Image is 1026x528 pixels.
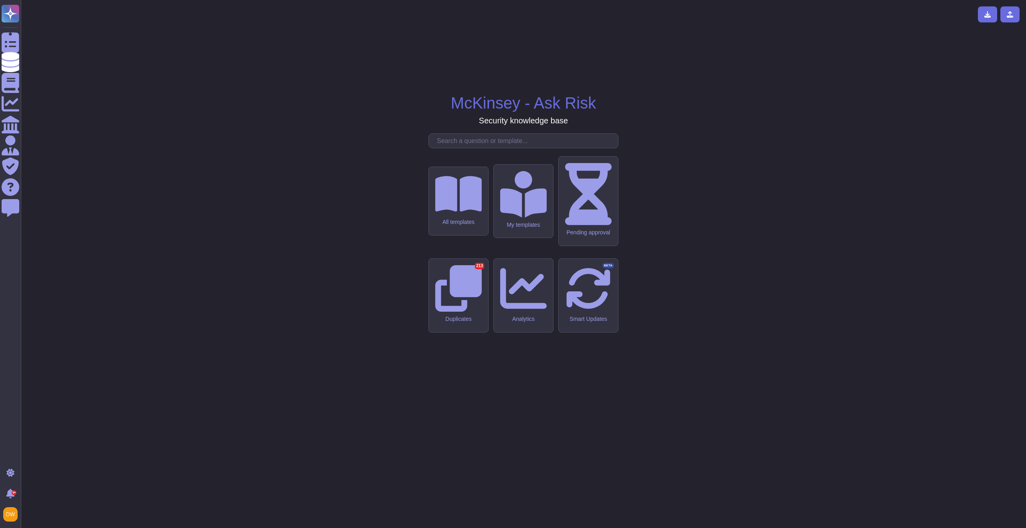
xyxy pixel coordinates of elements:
div: Smart Updates [565,316,612,322]
div: BETA [602,263,614,268]
img: user [3,507,18,522]
div: All templates [435,219,482,226]
h3: Security knowledge base [479,116,568,125]
div: Analytics [500,316,547,322]
div: My templates [500,222,547,228]
input: Search a question or template... [433,134,618,148]
div: Pending approval [565,229,612,236]
div: 9+ [12,490,16,495]
div: 213 [475,263,484,269]
div: Duplicates [435,316,482,322]
button: user [2,506,23,523]
h1: McKinsey - Ask Risk [451,93,596,113]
